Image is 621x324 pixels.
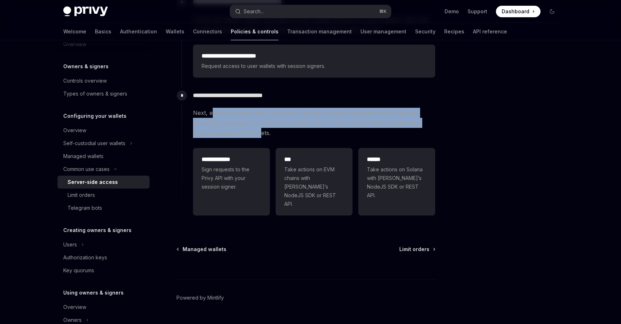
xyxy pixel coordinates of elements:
[444,23,464,40] a: Recipes
[415,23,436,40] a: Security
[68,191,95,199] div: Limit orders
[244,7,264,16] div: Search...
[473,23,507,40] a: API reference
[63,23,86,40] a: Welcome
[63,253,107,262] div: Authorization keys
[63,240,77,249] div: Users
[63,6,108,17] img: dark logo
[502,8,529,15] span: Dashboard
[57,176,149,189] a: Server-side access
[468,8,487,15] a: Support
[546,6,558,17] button: Toggle dark mode
[360,23,406,40] a: User management
[183,246,226,253] span: Managed wallets
[95,23,111,40] a: Basics
[63,139,125,148] div: Self-custodial user wallets
[68,178,118,186] div: Server-side access
[399,246,429,253] span: Limit orders
[57,301,149,314] a: Overview
[63,152,103,161] div: Managed wallets
[63,165,110,173] div: Common use cases
[120,23,157,40] a: Authentication
[63,126,86,135] div: Overview
[63,62,109,71] h5: Owners & signers
[63,89,127,98] div: Types of owners & signers
[177,246,226,253] a: Managed wallets
[57,87,149,100] a: Types of owners & signers
[57,189,149,202] a: Limit orders
[399,246,435,253] a: Limit orders
[193,108,435,138] span: Next, execute actions with your session signer by signing requests with the private key(s) of you...
[276,148,353,216] a: ***Take actions on EVM chains with [PERSON_NAME]’s NodeJS SDK or REST API.
[57,74,149,87] a: Controls overview
[496,6,540,17] a: Dashboard
[57,264,149,277] a: Key quorums
[445,8,459,15] a: Demo
[176,294,224,301] a: Powered by Mintlify
[68,204,102,212] div: Telegram bots
[63,266,94,275] div: Key quorums
[63,303,86,311] div: Overview
[166,23,184,40] a: Wallets
[193,23,222,40] a: Connectors
[57,202,149,214] a: Telegram bots
[202,62,427,70] span: Request access to user wallets with session signers.
[63,112,126,120] h5: Configuring your wallets
[287,23,352,40] a: Transaction management
[230,5,391,18] button: Search...⌘K
[57,150,149,163] a: Managed wallets
[379,9,387,14] span: ⌘ K
[57,251,149,264] a: Authorization keys
[202,165,261,191] span: Sign requests to the Privy API with your session signer.
[284,165,344,208] span: Take actions on EVM chains with [PERSON_NAME]’s NodeJS SDK or REST API.
[63,77,107,85] div: Controls overview
[57,124,149,137] a: Overview
[63,226,132,235] h5: Creating owners & signers
[367,165,427,200] span: Take actions on Solana with [PERSON_NAME]’s NodeJS SDK or REST API.
[231,23,279,40] a: Policies & controls
[358,148,435,216] a: **** *Take actions on Solana with [PERSON_NAME]’s NodeJS SDK or REST API.
[193,148,270,216] a: **** **** ***Sign requests to the Privy API with your session signer.
[63,288,124,297] h5: Using owners & signers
